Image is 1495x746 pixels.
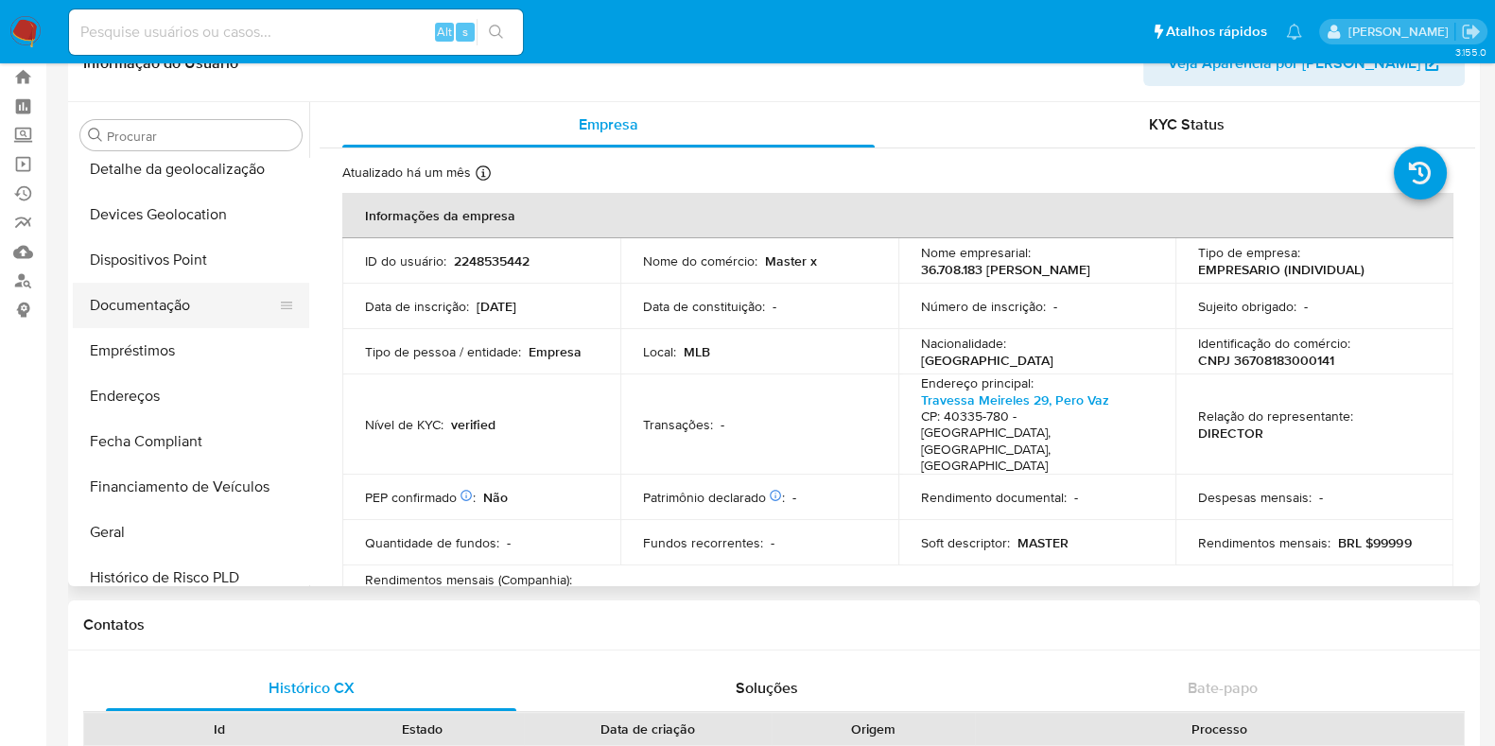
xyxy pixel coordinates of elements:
a: Travessa Meireles 29, Pero Vaz [921,390,1109,409]
div: Processo [988,720,1451,738]
p: EMPRESARIO (INDIVIDUAL) [1198,261,1365,278]
button: Procurar [88,128,103,143]
p: Nível de KYC : [365,416,443,433]
p: Soft descriptor : [921,534,1010,551]
p: Data de constituição : [643,298,765,315]
span: Soluções [736,677,798,699]
p: - [771,534,774,551]
p: Local : [643,343,676,360]
button: Devices Geolocation [73,192,309,237]
p: PEP confirmado : [365,489,476,506]
p: Patrimônio declarado : [643,489,785,506]
p: Nome empresarial : [921,244,1031,261]
p: Relação do representante : [1198,408,1353,425]
h1: Contatos [83,616,1465,634]
button: Documentação [73,283,294,328]
button: Geral [73,510,309,555]
input: Pesquise usuários ou casos... [69,20,523,44]
span: Empresa [579,113,638,135]
a: Sair [1461,22,1481,42]
span: Bate-papo [1188,677,1258,699]
p: [GEOGRAPHIC_DATA] [921,352,1053,369]
button: Detalhe da geolocalização [73,147,309,192]
p: DIRECTOR [1198,425,1263,442]
button: Dispositivos Point [73,237,309,283]
div: Data de criação [537,720,758,738]
button: search-icon [477,19,515,45]
button: Fecha Compliant [73,419,309,464]
span: Atalhos rápidos [1166,22,1267,42]
p: Despesas mensais : [1198,489,1312,506]
p: - [1074,489,1078,506]
p: Rendimentos mensais (Companhia) : [365,571,572,588]
span: 3.155.0 [1454,44,1486,60]
th: Informações da empresa [342,193,1453,238]
p: - [1304,298,1308,315]
p: - [773,298,776,315]
p: Transações : [643,416,713,433]
p: Endereço principal : [921,374,1034,391]
p: CNPJ 36708183000141 [1198,352,1334,369]
p: - [507,534,511,551]
p: verified [451,416,495,433]
p: Fundos recorrentes : [643,534,763,551]
p: Identificação do comércio : [1198,335,1350,352]
p: Nome do comércio : [643,252,757,269]
p: Não [483,489,508,506]
span: s [462,23,468,41]
p: Tipo de empresa : [1198,244,1300,261]
div: Id [130,720,307,738]
span: Histórico CX [269,677,355,699]
p: Número de inscrição : [921,298,1046,315]
button: Financiamento de Veículos [73,464,309,510]
button: Histórico de Risco PLD [73,555,309,600]
button: Endereços [73,373,309,419]
div: Origem [785,720,962,738]
div: Estado [334,720,511,738]
p: - [1319,489,1323,506]
p: Master x [765,252,817,269]
p: Rendimentos mensais : [1198,534,1330,551]
p: 2248535442 [454,252,530,269]
p: Rendimento documental : [921,489,1067,506]
p: magno.ferreira@mercadopago.com.br [1347,23,1454,41]
p: BRL $99999 [1338,534,1411,551]
p: ID do usuário : [365,252,446,269]
p: MASTER [1017,534,1069,551]
p: Tipo de pessoa / entidade : [365,343,521,360]
h4: CP: 40335-780 - [GEOGRAPHIC_DATA], [GEOGRAPHIC_DATA], [GEOGRAPHIC_DATA] [921,408,1146,475]
p: Nacionalidade : [921,335,1006,352]
p: Empresa [529,343,582,360]
p: Atualizado há um mês [342,164,471,182]
p: Sujeito obrigado : [1198,298,1296,315]
p: - [721,416,724,433]
p: Data de inscrição : [365,298,469,315]
span: KYC Status [1149,113,1225,135]
button: Empréstimos [73,328,309,373]
p: MLB [684,343,710,360]
p: 36.708.183 [PERSON_NAME] [921,261,1090,278]
p: [DATE] [477,298,516,315]
p: - [792,489,796,506]
p: - [1053,298,1057,315]
a: Notificações [1286,24,1302,40]
input: Procurar [107,128,294,145]
h1: Informação do Usuário [83,54,238,73]
p: Quantidade de fundos : [365,534,499,551]
span: Alt [437,23,452,41]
